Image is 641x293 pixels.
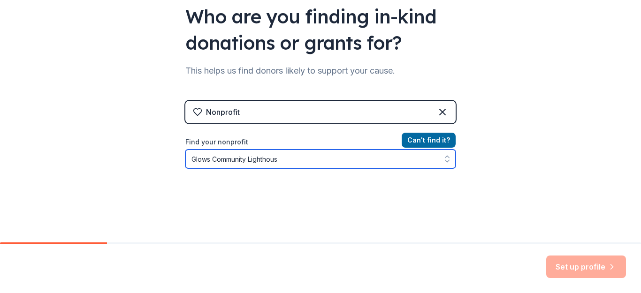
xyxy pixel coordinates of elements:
div: Who are you finding in-kind donations or grants for? [185,3,456,56]
input: Search by name, EIN, or city [185,150,456,168]
button: Can't find it? [402,133,456,148]
label: Find your nonprofit [185,136,456,148]
div: This helps us find donors likely to support your cause. [185,63,456,78]
div: Nonprofit [206,106,240,118]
